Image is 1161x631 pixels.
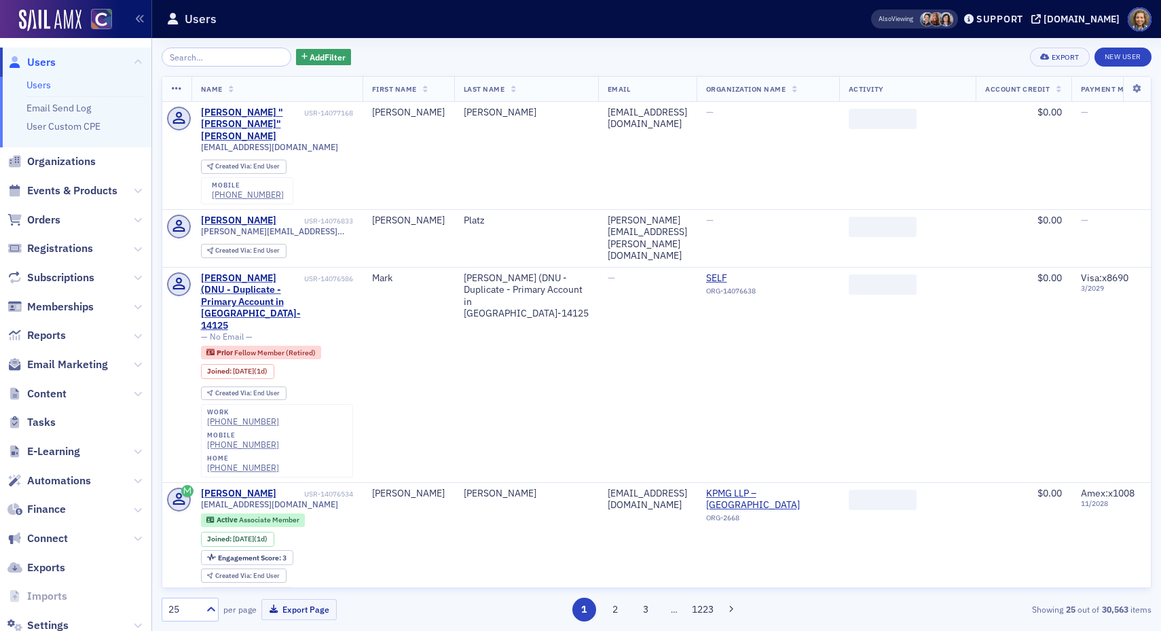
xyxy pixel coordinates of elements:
[162,48,291,67] input: Search…
[218,553,282,562] span: Engagement Score :
[215,390,280,397] div: End User
[278,490,353,499] div: USR-14076534
[218,554,287,562] div: 3
[201,488,276,500] div: [PERSON_NAME]
[1063,603,1077,615] strong: 25
[207,454,279,463] div: home
[217,515,239,524] span: Active
[1052,54,1080,61] div: Export
[1081,499,1154,508] span: 11 / 2028
[19,10,81,31] img: SailAMX
[1030,48,1089,67] button: Export
[7,386,67,401] a: Content
[7,444,80,459] a: E-Learning
[372,272,445,285] div: Mark
[7,502,66,517] a: Finance
[372,107,445,119] div: [PERSON_NAME]
[201,532,274,547] div: Joined: 2025-10-13 00:00:00
[27,183,117,198] span: Events & Products
[261,599,337,620] button: Export Page
[201,160,287,174] div: Created Via: End User
[1037,106,1062,118] span: $0.00
[1128,7,1151,31] span: Profile
[201,272,302,332] a: [PERSON_NAME] (DNU - Duplicate - Primary Account in [GEOGRAPHIC_DATA]-14125
[212,190,284,200] div: [PHONE_NUMBER]
[608,272,615,284] span: —
[849,217,917,237] span: ‌
[27,154,96,169] span: Organizations
[207,439,279,450] a: [PHONE_NUMBER]
[27,328,66,343] span: Reports
[7,531,68,546] a: Connect
[215,246,253,255] span: Created Via :
[201,364,274,379] div: Joined: 2025-10-13 00:00:00
[233,367,268,376] div: (1d)
[207,416,279,427] a: [PHONE_NUMBER]
[215,573,280,580] div: End User
[81,9,112,32] a: View Homepage
[201,142,338,152] span: [EMAIL_ADDRESS][DOMAIN_NAME]
[27,415,56,430] span: Tasks
[207,535,233,543] span: Joined :
[706,488,830,511] a: KPMG LLP – [GEOGRAPHIC_DATA]
[239,515,299,524] span: Associate Member
[201,346,322,359] div: Prior: Prior: Fellow Member (Retired)
[215,571,253,580] span: Created Via :
[1081,284,1154,293] span: 3 / 2029
[27,502,66,517] span: Finance
[608,107,687,130] div: [EMAIL_ADDRESS][DOMAIN_NAME]
[608,84,631,94] span: Email
[27,213,60,228] span: Orders
[849,84,884,94] span: Activity
[7,154,96,169] a: Organizations
[304,274,353,283] div: USR-14076586
[201,215,276,227] a: [PERSON_NAME]
[206,348,315,357] a: Prior Fellow Member (Retired)
[223,603,257,615] label: per page
[212,181,284,190] div: mobile
[985,84,1050,94] span: Account Credit
[849,274,917,295] span: ‌
[207,408,279,416] div: work
[278,217,353,226] div: USR-14076833
[207,431,279,439] div: mobile
[27,386,67,401] span: Content
[7,270,94,285] a: Subscriptions
[201,569,287,583] div: Created Via: End User
[26,79,51,91] a: Users
[1099,603,1130,615] strong: 30,563
[849,109,917,129] span: ‌
[215,389,253,397] span: Created Via :
[185,11,217,27] h1: Users
[1031,14,1124,24] button: [DOMAIN_NAME]
[706,214,714,226] span: —
[706,488,830,511] span: KPMG LLP – Denver
[207,367,233,376] span: Joined :
[27,357,108,372] span: Email Marketing
[879,14,913,24] span: Viewing
[207,463,279,473] div: [PHONE_NUMBER]
[976,13,1023,25] div: Support
[234,348,316,357] span: Fellow Member (Retired)
[233,366,254,376] span: [DATE]
[27,241,93,256] span: Registrations
[91,9,112,30] img: SailAMX
[634,598,658,621] button: 3
[201,107,302,143] a: [PERSON_NAME] "[PERSON_NAME]" [PERSON_NAME]
[831,603,1151,615] div: Showing out of items
[464,272,589,320] div: [PERSON_NAME] (DNU - Duplicate - Primary Account in [GEOGRAPHIC_DATA]-14125
[706,272,830,285] span: SELF
[27,444,80,459] span: E-Learning
[1081,214,1088,226] span: —
[691,598,715,621] button: 1223
[201,386,287,401] div: Created Via: End User
[572,598,596,621] button: 1
[26,120,100,132] a: User Custom CPE
[1044,13,1120,25] div: [DOMAIN_NAME]
[206,516,299,524] a: Active Associate Member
